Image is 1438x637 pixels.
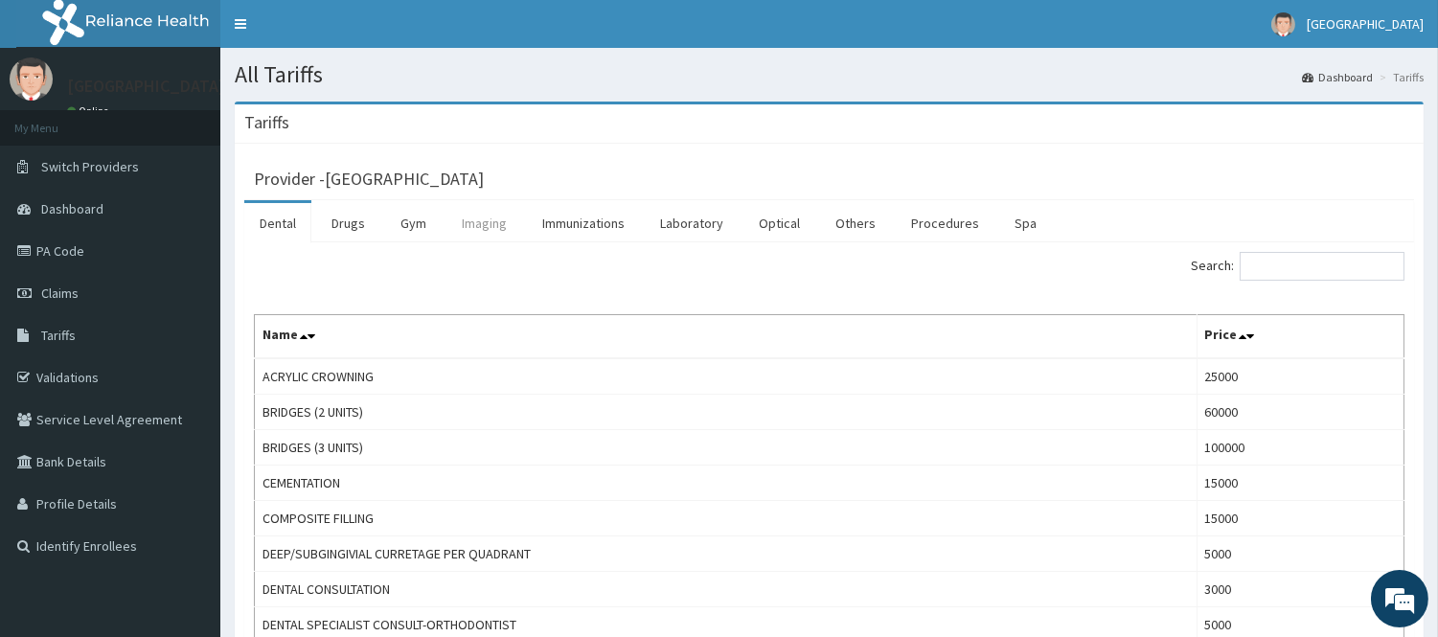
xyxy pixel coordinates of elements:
[1197,358,1404,395] td: 25000
[385,203,442,243] a: Gym
[316,203,380,243] a: Drugs
[244,114,289,131] h3: Tariffs
[255,536,1198,572] td: DEEP/SUBGINGIVIAL CURRETAGE PER QUADRANT
[820,203,891,243] a: Others
[255,358,1198,395] td: ACRYLIC CROWNING
[527,203,640,243] a: Immunizations
[1191,252,1404,281] label: Search:
[1302,69,1373,85] a: Dashboard
[1197,466,1404,501] td: 15000
[1375,69,1424,85] li: Tariffs
[1240,252,1404,281] input: Search:
[314,10,360,56] div: Minimize live chat window
[255,501,1198,536] td: COMPOSITE FILLING
[1197,395,1404,430] td: 60000
[67,78,225,95] p: [GEOGRAPHIC_DATA]
[41,284,79,302] span: Claims
[255,572,1198,607] td: DENTAL CONSULTATION
[1197,501,1404,536] td: 15000
[254,171,484,188] h3: Provider - [GEOGRAPHIC_DATA]
[255,395,1198,430] td: BRIDGES (2 UNITS)
[1197,430,1404,466] td: 100000
[1271,12,1295,36] img: User Image
[35,96,78,144] img: d_794563401_company_1708531726252_794563401
[100,107,322,132] div: Chat with us now
[743,203,815,243] a: Optical
[896,203,994,243] a: Procedures
[41,327,76,344] span: Tariffs
[1197,315,1404,359] th: Price
[235,62,1424,87] h1: All Tariffs
[1197,572,1404,607] td: 3000
[446,203,522,243] a: Imaging
[41,158,139,175] span: Switch Providers
[10,57,53,101] img: User Image
[255,315,1198,359] th: Name
[255,430,1198,466] td: BRIDGES (3 UNITS)
[111,194,264,388] span: We're online!
[244,203,311,243] a: Dental
[41,200,103,217] span: Dashboard
[1197,536,1404,572] td: 5000
[10,429,365,496] textarea: Type your message and hit 'Enter'
[1307,15,1424,33] span: [GEOGRAPHIC_DATA]
[255,466,1198,501] td: CEMENTATION
[645,203,739,243] a: Laboratory
[67,104,113,118] a: Online
[999,203,1052,243] a: Spa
